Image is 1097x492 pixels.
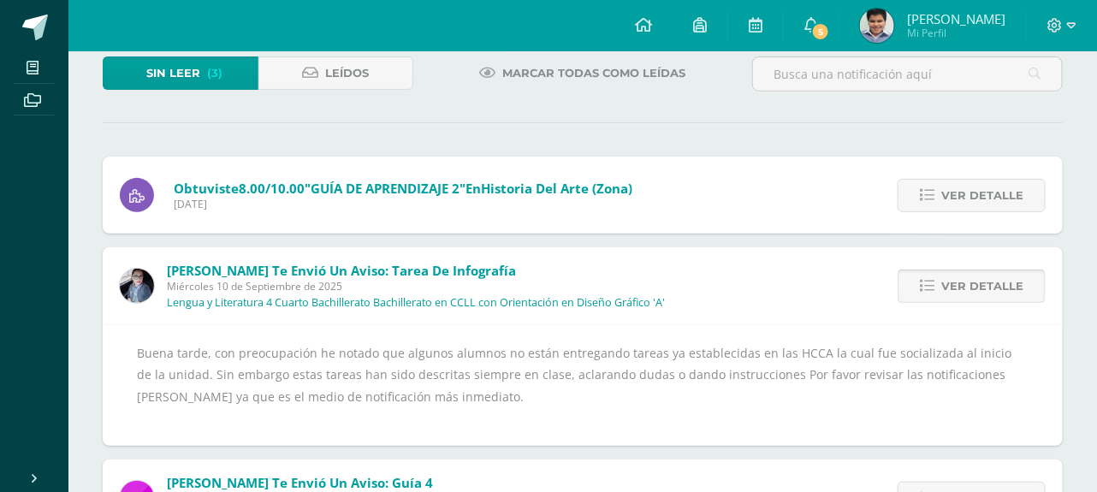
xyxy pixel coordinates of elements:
span: 8.00/10.00 [239,180,305,197]
span: Ver detalle [941,180,1023,211]
span: [PERSON_NAME] [907,10,1005,27]
span: Sin leer [146,57,200,89]
span: Marcar todas como leídas [502,57,685,89]
a: Marcar todas como leídas [458,56,707,90]
p: Lengua y Literatura 4 Cuarto Bachillerato Bachillerato en CCLL con Orientación en Diseño Gráfico 'A' [167,296,665,310]
span: Miércoles 10 de Septiembre de 2025 [167,279,665,293]
div: Buena tarde, con preocupación he notado que algunos alumnos no están entregando tareas ya estable... [137,342,1029,429]
span: Mi Perfil [907,26,1005,40]
a: Leídos [258,56,414,90]
span: Obtuviste en [174,180,632,197]
img: 6fb64b74ec16dce890e35dc6775cabd8.png [860,9,894,43]
input: Busca una notificación aquí [753,57,1062,91]
span: Ver detalle [941,270,1023,302]
span: Historia del Arte (Zona) [481,180,632,197]
span: [PERSON_NAME] te envió un aviso: Tarea de Infografía [167,262,516,279]
img: 702136d6d401d1cd4ce1c6f6778c2e49.png [120,269,154,303]
span: (3) [207,57,222,89]
span: 5 [811,22,830,41]
span: [PERSON_NAME] te envió un aviso: Guía 4 [167,474,433,491]
a: Sin leer(3) [103,56,258,90]
span: [DATE] [174,197,632,211]
span: Leídos [325,57,369,89]
span: "GUÍA DE APRENDIZAJE 2" [305,180,465,197]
